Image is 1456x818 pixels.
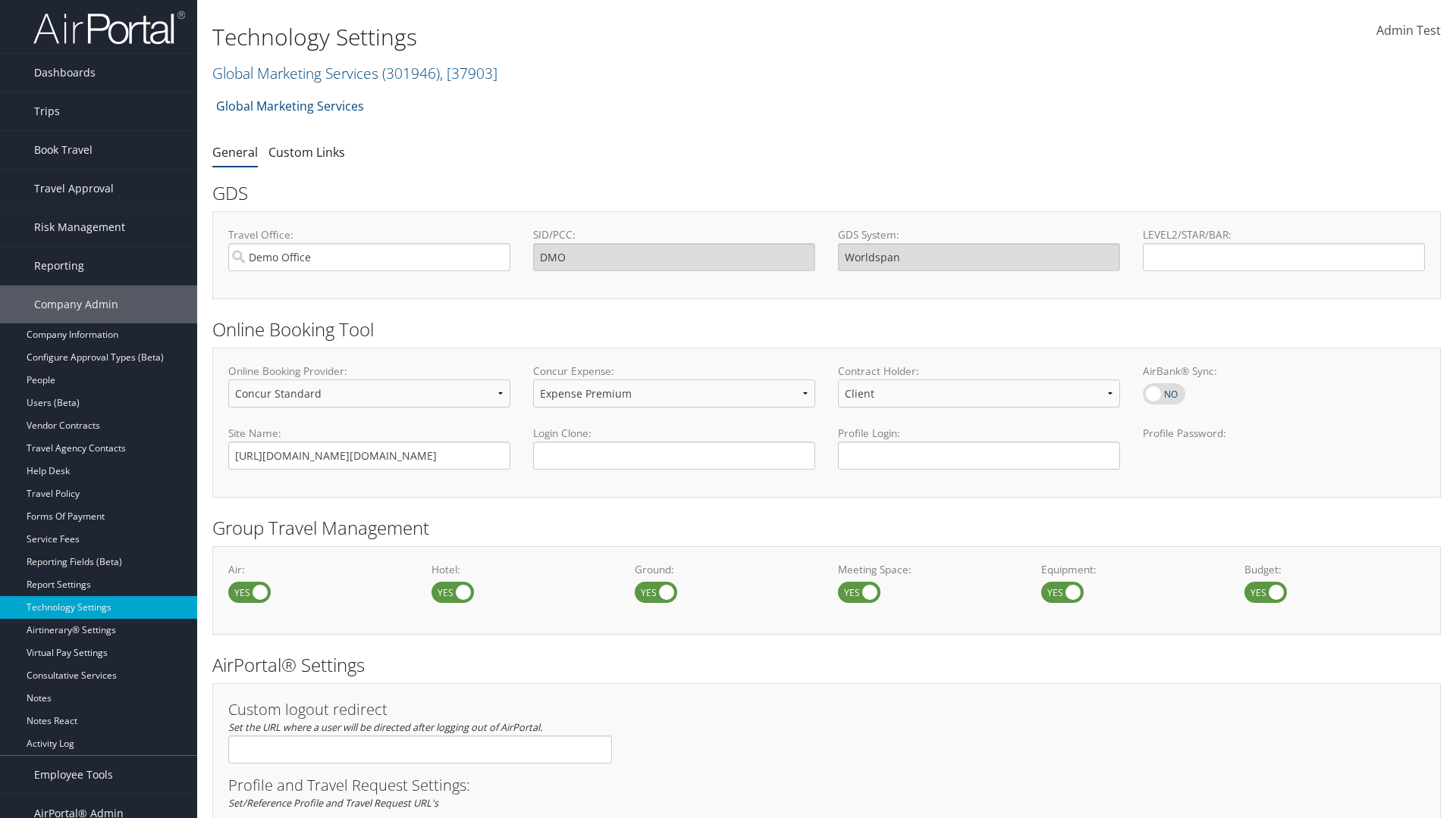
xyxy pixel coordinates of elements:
[212,144,258,161] a: General
[34,92,60,130] span: Trips
[212,63,497,83] a: Global Marketing Services
[533,426,815,441] label: Login Clone:
[1376,22,1441,39] span: Admin Test
[440,63,497,83] span: , [ 37903 ]
[635,562,815,577] label: Ground:
[34,756,113,794] span: Employee Tools
[431,562,612,577] label: Hotel:
[228,796,438,810] em: Set/Reference Profile and Travel Request URL's
[34,247,84,285] span: Reporting
[1041,562,1222,577] label: Equipment:
[1143,383,1185,404] label: AirBank® Sync
[228,702,612,717] h3: Custom logout redirect
[382,63,440,83] span: ( 301946 )
[1244,562,1425,577] label: Budget:
[212,180,1429,206] h2: GDS
[34,170,114,208] span: Travel Approval
[228,426,510,441] label: Site Name:
[533,364,815,379] label: Concur Expense:
[228,227,510,242] label: Travel Office:
[1143,364,1425,379] label: AirBank® Sync:
[33,10,185,45] img: airportal-logo.png
[838,227,1120,242] label: GDS System:
[1376,8,1441,55] a: Admin Test
[228,364,510,379] label: Online Booking Provider:
[838,442,1120,470] input: Profile Login:
[228,778,1425,793] h3: Profile and Travel Request Settings:
[212,515,1441,541] h2: Group Travel Management
[1143,426,1425,469] label: Profile Password:
[838,364,1120,379] label: Contract Holder:
[228,562,409,577] label: Air:
[838,562,1018,577] label: Meeting Space:
[34,131,93,169] span: Book Travel
[212,317,1441,342] h2: Online Booking Tool
[533,227,815,242] label: SID/PCC:
[228,720,542,734] em: Set the URL where a user will be directed after logging out of AirPortal.
[838,426,1120,469] label: Profile Login:
[34,286,118,323] span: Company Admin
[216,91,364,121] a: Global Marketing Services
[212,652,1441,678] h2: AirPortal® Settings
[1143,227,1425,242] label: LEVEL2/STAR/BAR:
[212,21,1031,53] h1: Technology Settings
[268,144,345,161] a: Custom Links
[34,54,96,92] span: Dashboards
[34,208,125,246] span: Risk Management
